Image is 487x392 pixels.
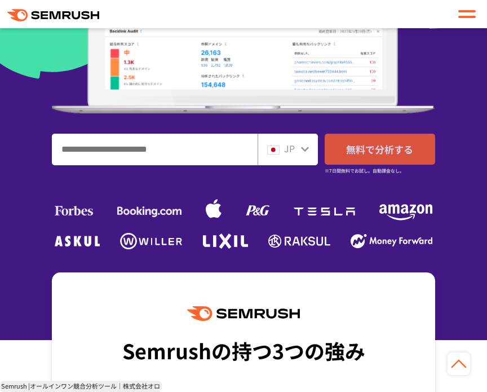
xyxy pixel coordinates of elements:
[1,381,160,390] span: Semrush |オールインワン競合分析ツール｜株式会社オロ
[187,306,300,321] img: Semrush
[325,165,404,176] small: ※7日間無料でお試し。自動課金なし。
[122,329,365,371] div: Semrushの持つ3つの強み
[52,134,257,165] input: ドメイン、キーワードまたはURLを入力してください
[325,134,435,165] a: 無料で分析する
[284,142,295,155] span: JP
[346,142,413,156] span: 無料で分析する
